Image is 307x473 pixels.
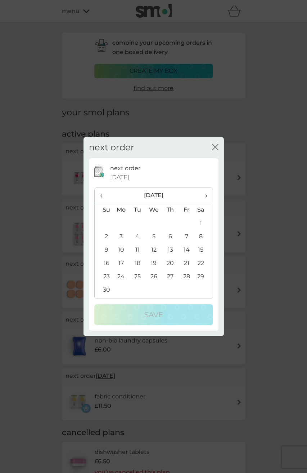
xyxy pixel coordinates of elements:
[144,309,163,321] p: Save
[89,142,134,153] h2: next order
[95,243,113,257] td: 9
[162,230,178,243] td: 6
[95,230,113,243] td: 2
[110,173,129,182] span: [DATE]
[162,243,178,257] td: 13
[200,188,207,203] span: ›
[129,203,145,217] th: Tu
[162,203,178,217] th: Th
[100,188,108,203] span: ‹
[110,164,140,173] p: next order
[129,230,145,243] td: 4
[194,243,212,257] td: 15
[145,230,162,243] td: 5
[145,257,162,270] td: 19
[129,270,145,283] td: 25
[113,188,195,203] th: [DATE]
[145,243,162,257] td: 12
[179,270,195,283] td: 28
[113,270,130,283] td: 24
[129,243,145,257] td: 11
[95,270,113,283] td: 23
[145,203,162,217] th: We
[113,203,130,217] th: Mo
[179,230,195,243] td: 7
[179,203,195,217] th: Fr
[194,257,212,270] td: 22
[95,257,113,270] td: 16
[194,203,212,217] th: Sa
[129,257,145,270] td: 18
[113,243,130,257] td: 10
[145,270,162,283] td: 26
[113,230,130,243] td: 3
[113,257,130,270] td: 17
[179,243,195,257] td: 14
[95,203,113,217] th: Su
[162,270,178,283] td: 27
[194,270,212,283] td: 29
[94,304,213,325] button: Save
[194,217,212,230] td: 1
[95,283,113,297] td: 30
[162,257,178,270] td: 20
[179,257,195,270] td: 21
[194,230,212,243] td: 8
[212,144,218,151] button: close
